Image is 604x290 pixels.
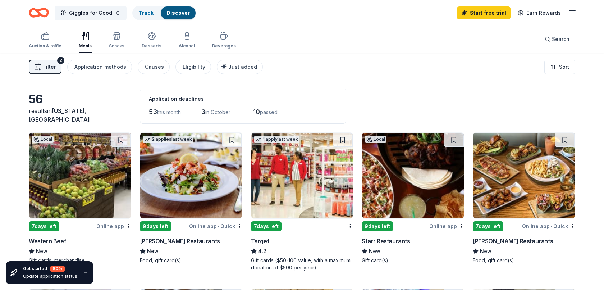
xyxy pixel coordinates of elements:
[142,29,161,53] button: Desserts
[522,222,575,231] div: Online app Quick
[251,237,269,245] div: Target
[29,4,49,21] a: Home
[258,247,266,255] span: 4.2
[140,257,242,264] div: Food, gift card(s)
[480,247,491,255] span: New
[473,132,575,264] a: Image for Thompson Restaurants7days leftOnline app•Quick[PERSON_NAME] RestaurantsNewFood, gift ca...
[362,257,464,264] div: Gift card(s)
[143,136,193,143] div: 2 applies last week
[147,247,159,255] span: New
[23,273,77,279] div: Update application status
[365,136,386,143] div: Local
[362,221,393,231] div: 9 days left
[189,222,242,231] div: Online app Quick
[29,107,90,123] span: in
[74,63,126,71] div: Application methods
[43,63,56,71] span: Filter
[513,6,565,19] a: Earn Rewards
[29,133,131,218] img: Image for Western Beef
[36,247,47,255] span: New
[228,64,257,70] span: Just added
[218,223,219,229] span: •
[67,60,132,74] button: Application methods
[29,92,131,107] div: 56
[260,109,278,115] span: passed
[140,237,220,245] div: [PERSON_NAME] Restaurants
[539,32,575,46] button: Search
[29,107,90,123] span: [US_STATE], [GEOGRAPHIC_DATA]
[253,108,260,115] span: 10
[544,60,575,74] button: Sort
[29,60,61,74] button: Filter2
[362,133,464,218] img: Image for Starr Restaurants
[251,133,353,218] img: Image for Target
[29,43,61,49] div: Auction & raffle
[212,29,236,53] button: Beverages
[251,221,282,231] div: 7 days left
[559,63,569,71] span: Sort
[362,237,410,245] div: Starr Restaurants
[473,133,575,218] img: Image for Thompson Restaurants
[55,6,127,20] button: Giggles for Good
[139,10,154,16] a: Track
[142,43,161,49] div: Desserts
[96,222,131,231] div: Online app
[251,257,353,271] div: Gift cards ($50-100 value, with a maximum donation of $500 per year)
[183,63,205,71] div: Eligibility
[429,222,464,231] div: Online app
[69,9,112,17] span: Giggles for Good
[457,6,511,19] a: Start free trial
[29,29,61,53] button: Auction & raffle
[79,29,92,53] button: Meals
[552,35,569,44] span: Search
[179,43,195,49] div: Alcohol
[201,108,205,115] span: 3
[57,57,64,64] div: 2
[29,107,131,124] div: results
[473,237,553,245] div: [PERSON_NAME] Restaurants
[29,237,66,245] div: Western Beef
[138,60,170,74] button: Causes
[79,43,92,49] div: Meals
[140,221,171,231] div: 9 days left
[29,221,59,231] div: 7 days left
[217,60,263,74] button: Just added
[149,95,337,103] div: Application deadlines
[149,108,157,115] span: 53
[109,29,124,53] button: Snacks
[157,109,181,115] span: this month
[145,63,164,71] div: Causes
[132,6,196,20] button: TrackDiscover
[23,266,77,272] div: Get started
[473,221,503,231] div: 7 days left
[29,132,131,264] a: Image for Western BeefLocal7days leftOnline appWestern BeefNewGift cards, merchandise
[140,133,242,218] img: Image for Cameron Mitchell Restaurants
[166,10,190,16] a: Discover
[212,43,236,49] div: Beverages
[109,43,124,49] div: Snacks
[140,132,242,264] a: Image for Cameron Mitchell Restaurants2 applieslast week9days leftOnline app•Quick[PERSON_NAME] R...
[175,60,211,74] button: Eligibility
[362,132,464,264] a: Image for Starr RestaurantsLocal9days leftOnline appStarr RestaurantsNewGift card(s)
[473,257,575,264] div: Food, gift card(s)
[32,136,54,143] div: Local
[251,132,353,271] a: Image for Target1 applylast week7days leftTarget4.2Gift cards ($50-100 value, with a maximum dona...
[50,266,65,272] div: 80 %
[369,247,380,255] span: New
[179,29,195,53] button: Alcohol
[205,109,230,115] span: in October
[551,223,552,229] span: •
[254,136,299,143] div: 1 apply last week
